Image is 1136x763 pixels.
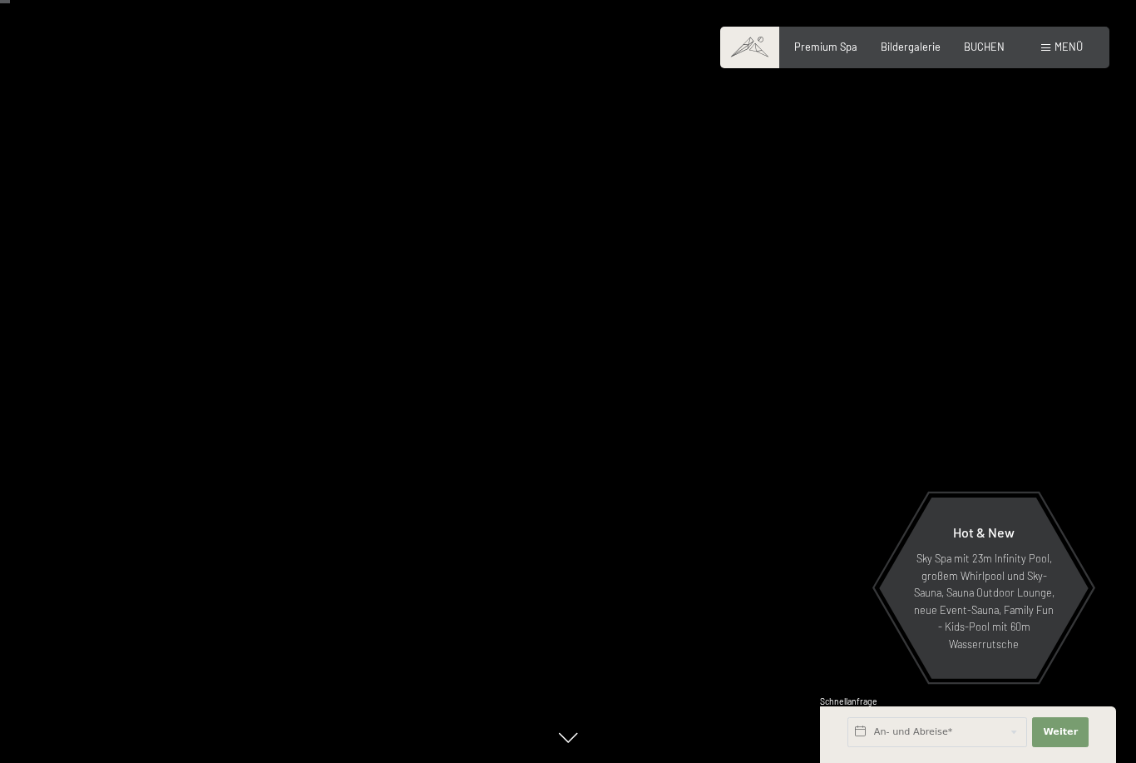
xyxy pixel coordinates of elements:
[953,524,1015,540] span: Hot & New
[911,550,1056,652] p: Sky Spa mit 23m Infinity Pool, großem Whirlpool und Sky-Sauna, Sauna Outdoor Lounge, neue Event-S...
[794,40,857,53] a: Premium Spa
[1055,40,1083,53] span: Menü
[964,40,1005,53] a: BUCHEN
[820,696,877,706] span: Schnellanfrage
[878,497,1089,680] a: Hot & New Sky Spa mit 23m Infinity Pool, großem Whirlpool und Sky-Sauna, Sauna Outdoor Lounge, ne...
[1032,717,1089,747] button: Weiter
[1043,726,1078,739] span: Weiter
[881,40,941,53] a: Bildergalerie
